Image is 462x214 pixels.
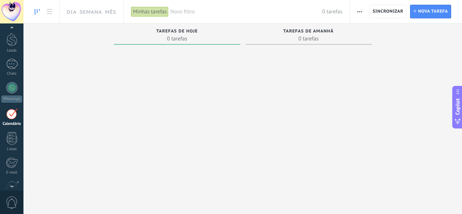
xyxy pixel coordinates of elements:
[1,96,22,102] div: WhatsApp
[170,8,322,15] span: Novo filtro
[354,5,365,18] button: Mais
[43,5,56,19] a: Lista de tarefas
[322,8,343,15] span: 0 tarefas
[1,71,22,76] div: Chats
[283,29,334,34] span: Tarefas de amanhã
[131,6,169,17] div: Minhas tarefas
[1,122,22,126] div: Calendário
[118,29,237,35] div: Tarefas de hoje
[418,5,448,18] span: Nova tarefa
[373,9,404,14] span: Sincronizar
[118,35,237,42] span: 0 tarefas
[1,170,22,175] div: E-mail
[1,147,22,152] div: Listas
[249,29,368,35] div: Tarefas de amanhã
[249,35,368,42] span: 0 tarefas
[454,98,461,115] span: Copilot
[1,48,22,53] div: Leads
[31,5,43,19] a: Quadro de tarefas
[410,5,451,18] button: Nova tarefa
[370,5,407,18] button: Sincronizar
[156,29,198,34] span: Tarefas de hoje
